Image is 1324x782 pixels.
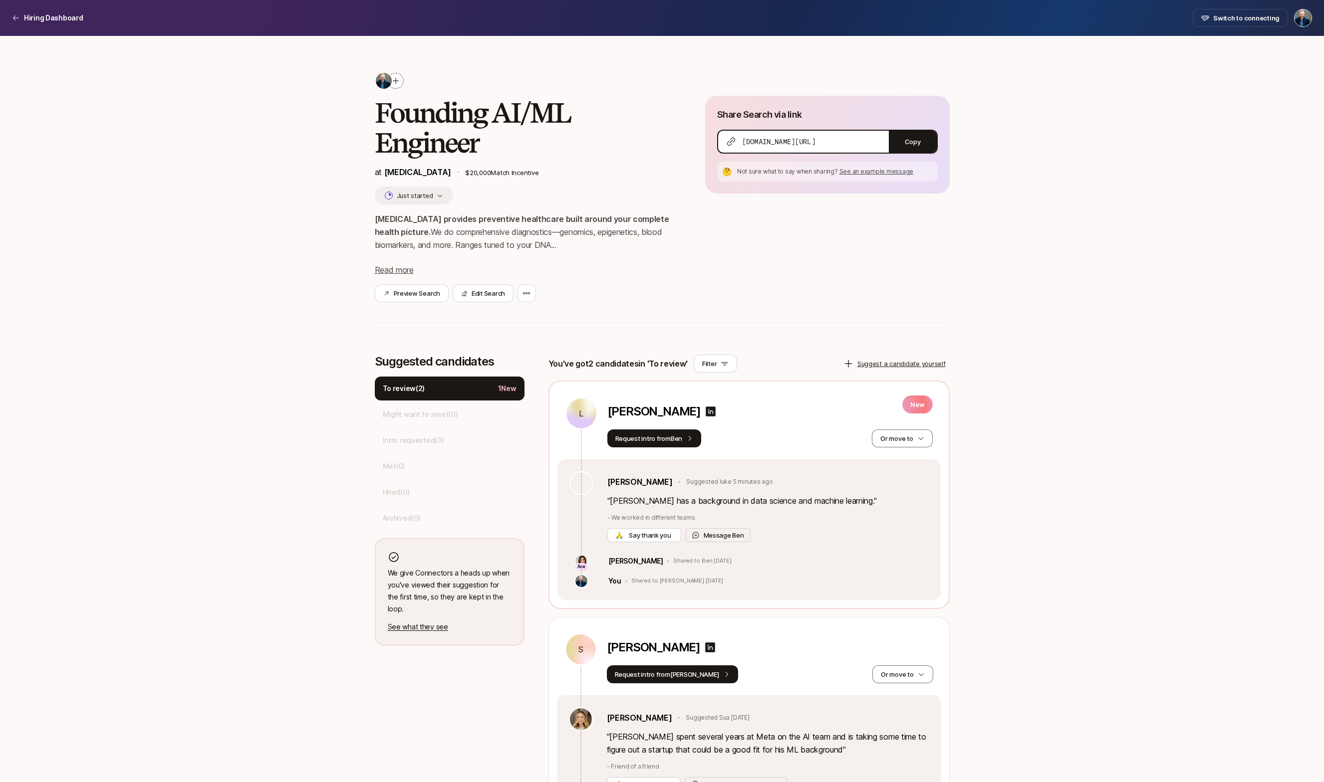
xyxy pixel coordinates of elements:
p: Ace [577,564,586,570]
p: Archived ( 0 ) [383,512,421,524]
button: Copy [889,131,937,153]
p: 1 New [498,383,517,394]
img: Sagan Schultz [1295,9,1312,26]
img: ACg8ocLS2l1zMprXYdipp7mfi5ZAPgYYEnnfB-SEFN0Ix-QHc6UIcGI=s160-c [376,73,392,89]
p: Suggested luke 5 minutes ago [686,477,773,486]
img: ACg8ocLS2l1zMprXYdipp7mfi5ZAPgYYEnnfB-SEFN0Ix-QHc6UIcGI=s160-c [575,575,587,587]
button: Switch to connecting [1193,9,1288,27]
span: Say thank you [627,530,673,540]
p: Hiring Dashboard [24,12,83,24]
button: Request intro fromBen [607,429,702,447]
p: Shared to [PERSON_NAME] [DATE] [631,578,724,585]
p: We do comprehensive diagnostics—genomics, epigenetics, blood biomarkers, and more. Ranges tuned t... [375,212,673,251]
p: [PERSON_NAME] [608,555,663,567]
p: See what they see [388,621,512,633]
p: Suggested Sua [DATE] [686,713,749,722]
p: l [579,407,583,419]
p: Shared to Ben [DATE] [673,558,732,565]
p: Intro requested ( 0 ) [383,434,444,446]
button: Or move to [872,665,933,683]
p: $20,000 Match Incentive [465,168,673,178]
p: New [902,395,932,413]
p: Might want to meet ( 0 ) [383,408,458,420]
button: Edit Search [453,284,514,302]
button: Request intro from[PERSON_NAME] [607,665,739,683]
p: Suggest a candidate yourself [857,359,946,369]
strong: [MEDICAL_DATA] provides preventive healthcare built around your complete health picture. [375,214,671,237]
button: Sagan Schultz [1294,9,1312,27]
button: Or move to [872,429,932,447]
button: Just started [375,187,454,204]
p: S [578,643,583,655]
button: Filter [694,355,737,373]
p: [PERSON_NAME] [607,640,700,654]
p: Met ( 0 ) [383,460,405,472]
p: You've got 2 candidates in 'To review' [548,357,688,370]
p: Not sure what to say when sharing? [737,167,934,176]
p: - We worked in different teams [607,513,929,522]
p: Share Search via link [717,108,802,122]
button: 🙏 Say thank you [607,528,681,542]
span: Read more [375,265,414,275]
p: Hired ( 0 ) [383,486,410,498]
span: 🙏 [615,530,623,540]
p: " [PERSON_NAME] has a background in data science and machine learning. " [607,494,929,507]
p: We give Connectors a heads up when you've viewed their suggestion for the first time, so they are... [388,567,512,615]
p: " [PERSON_NAME] spent several years at Meta on the AI team and is taking some time to figure out ... [607,730,929,756]
div: 🤔 [721,166,733,178]
p: [PERSON_NAME] [607,404,701,418]
p: You [608,575,621,587]
a: [PERSON_NAME] [607,475,673,488]
p: - Friend of a friend [607,762,929,771]
span: Switch to connecting [1213,13,1280,23]
span: [MEDICAL_DATA] [384,167,452,177]
h2: Founding AI/ML Engineer [375,98,673,158]
span: See an example message [839,168,914,175]
button: Preview Search [375,284,449,302]
img: f9fb6e99_f038_4030_a43b_0d724dd62938.jpg [570,708,592,730]
img: 71d7b91d_d7cb_43b4_a7ea_a9b2f2cc6e03.jpg [575,555,587,567]
p: at [375,166,452,179]
span: [DOMAIN_NAME][URL] [742,137,815,147]
a: [PERSON_NAME] [607,711,672,724]
button: Message Ben [685,528,751,542]
p: Suggested candidates [375,355,525,369]
p: To review ( 2 ) [383,383,425,394]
